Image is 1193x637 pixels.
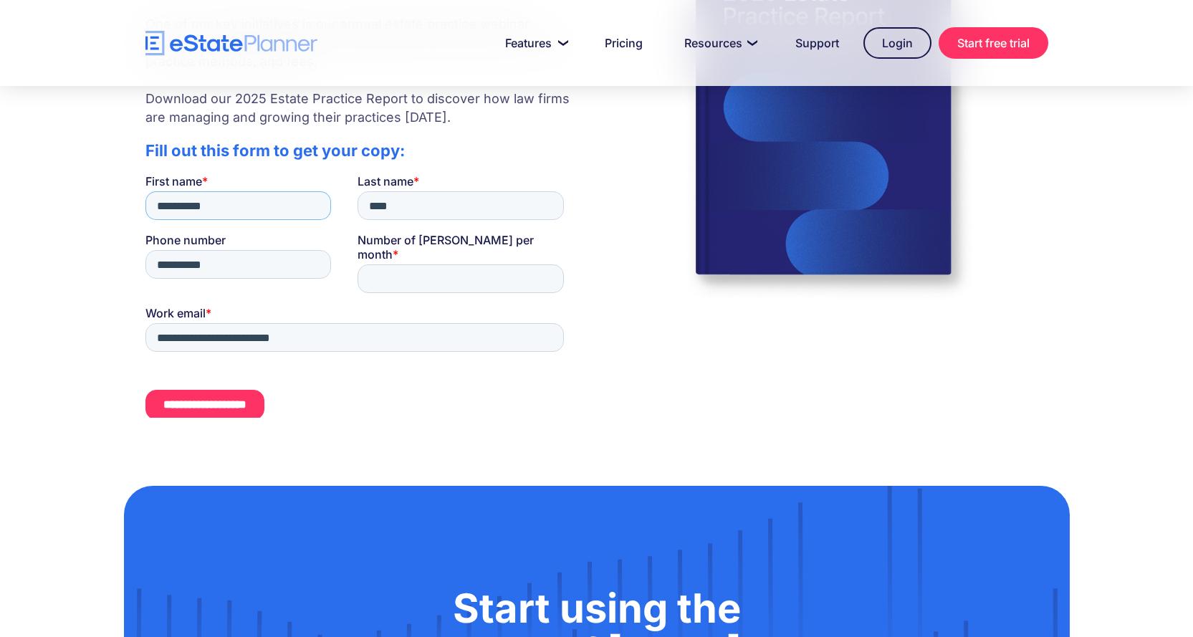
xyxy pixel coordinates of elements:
[145,174,570,418] iframe: Form 0
[778,29,856,57] a: Support
[863,27,931,59] a: Login
[667,29,771,57] a: Resources
[588,29,660,57] a: Pricing
[939,27,1048,59] a: Start free trial
[145,31,317,56] a: home
[145,141,570,160] h2: Fill out this form to get your copy:
[488,29,580,57] a: Features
